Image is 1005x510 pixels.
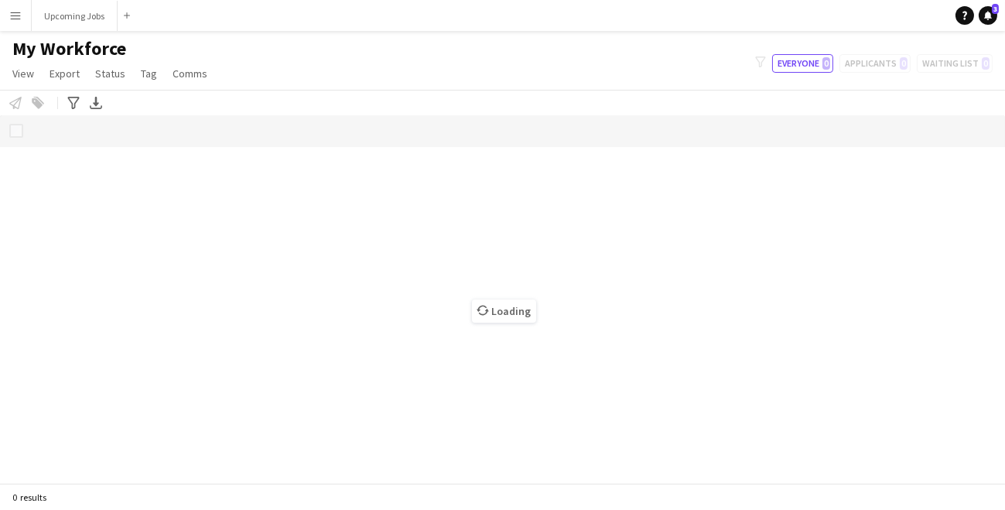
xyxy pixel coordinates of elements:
[87,94,105,112] app-action-btn: Export XLSX
[173,67,207,80] span: Comms
[141,67,157,80] span: Tag
[95,67,125,80] span: Status
[822,57,830,70] span: 0
[772,54,833,73] button: Everyone0
[32,1,118,31] button: Upcoming Jobs
[43,63,86,84] a: Export
[12,67,34,80] span: View
[979,6,997,25] a: 3
[472,299,536,323] span: Loading
[6,63,40,84] a: View
[992,4,999,14] span: 3
[12,37,126,60] span: My Workforce
[50,67,80,80] span: Export
[64,94,83,112] app-action-btn: Advanced filters
[166,63,214,84] a: Comms
[89,63,132,84] a: Status
[135,63,163,84] a: Tag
